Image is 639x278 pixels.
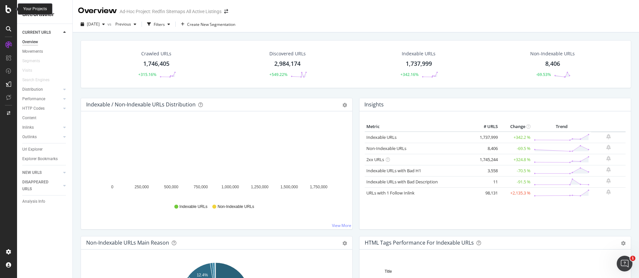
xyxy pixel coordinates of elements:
div: bell-plus [606,167,611,172]
td: -91.5 % [499,176,532,187]
a: Content [22,115,68,121]
div: NEW URLS [22,169,42,176]
div: Inlinks [22,124,34,131]
a: CURRENT URLS [22,29,61,36]
text: 1,500,000 [281,185,298,189]
text: 0 [111,185,113,189]
div: Indexable URLs [402,50,436,57]
a: Inlinks [22,124,61,131]
button: Previous [113,19,139,29]
th: Metric [365,122,473,132]
button: Filters [145,19,173,29]
div: HTTP Codes [22,105,45,112]
div: Distribution [22,86,43,93]
td: +342.2 % [499,132,532,143]
text: 250,000 [135,185,149,189]
text: 12.4% [197,273,208,277]
span: vs [107,21,113,27]
div: Outlinks [22,134,37,140]
a: Indexable URLs with Bad Description [366,179,438,185]
a: Visits [22,67,39,74]
a: Outlinks [22,134,61,140]
div: +342.16% [400,72,418,77]
div: bell-plus [606,178,611,183]
a: Url Explorer [22,146,68,153]
text: 750,000 [194,185,208,189]
div: Discovered URLs [269,50,306,57]
div: Url Explorer [22,146,43,153]
div: Performance [22,96,45,102]
div: bell-plus [606,189,611,195]
text: 500,000 [164,185,179,189]
a: Indexable URLs [366,134,397,140]
div: 8,406 [545,60,560,68]
div: gear [621,241,626,246]
div: Filters [154,22,165,27]
text: 1,000,000 [222,185,239,189]
div: arrow-right-arrow-left [224,9,228,14]
a: Overview [22,39,68,46]
div: bell-plus [606,156,611,161]
button: Create New Segmentation [178,19,238,29]
h4: Insights [364,100,384,109]
td: +2,135.3 % [499,187,532,198]
iframe: Intercom live chat [617,256,632,271]
td: -70.5 % [499,165,532,176]
svg: A chart. [86,122,345,198]
div: 1,746,405 [143,60,169,68]
th: Change [499,122,532,132]
span: Indexable URLs [180,204,207,210]
text: Title [385,269,392,274]
a: Movements [22,48,68,55]
a: Performance [22,96,61,102]
div: Your Projects [23,6,47,12]
a: Distribution [22,86,61,93]
a: DISAPPEARED URLS [22,179,61,193]
a: Analysis Info [22,198,68,205]
div: HTML Tags Performance for Indexable URLs [365,239,474,246]
a: Non-Indexable URLs [366,145,406,151]
div: Indexable / Non-Indexable URLs Distribution [86,101,196,108]
text: 1,250,000 [251,185,269,189]
div: Analysis Info [22,198,45,205]
a: HTTP Codes [22,105,61,112]
td: +324.8 % [499,154,532,165]
div: DISAPPEARED URLS [22,179,55,193]
div: CURRENT URLS [22,29,51,36]
text: 1,750,000 [310,185,328,189]
div: -69.53% [536,72,551,77]
div: Search Engines [22,77,49,83]
a: View More [332,223,351,228]
span: Previous [113,21,131,27]
div: Segments [22,58,40,65]
div: bell-plus [606,145,611,150]
div: Movements [22,48,43,55]
div: Explorer Bookmarks [22,156,58,162]
div: gear [342,241,347,246]
th: # URLS [473,122,499,132]
div: Crawled URLs [141,50,171,57]
div: Ad-Hoc Project: Redfin Sitemaps All Active Listings [120,8,222,15]
td: 1,737,999 [473,132,499,143]
div: Content [22,115,36,121]
td: 11 [473,176,499,187]
span: Non-Indexable URLs [218,204,254,210]
button: [DATE] [78,19,107,29]
th: Trend [532,122,591,132]
a: Search Engines [22,77,56,83]
a: 2xx URLs [366,157,384,162]
a: Indexable URLs with Bad H1 [366,168,421,174]
div: gear [342,103,347,107]
div: 1,737,999 [406,60,432,68]
div: Non-Indexable URLs [530,50,575,57]
a: Explorer Bookmarks [22,156,68,162]
span: 1 [630,256,635,261]
td: -69.5 % [499,143,532,154]
div: Visits [22,67,32,74]
div: Overview [78,5,117,16]
div: bell-plus [606,134,611,139]
td: 8,406 [473,143,499,154]
div: +315.16% [138,72,156,77]
a: NEW URLS [22,169,61,176]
